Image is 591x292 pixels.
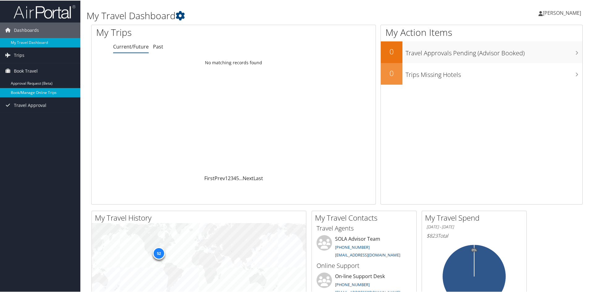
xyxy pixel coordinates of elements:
a: 0Travel Approvals Pending (Advisor Booked) [381,41,582,62]
div: 52 [153,247,165,259]
a: Prev [215,174,225,181]
a: [PERSON_NAME] [538,3,587,22]
h3: Travel Approvals Pending (Advisor Booked) [406,45,582,57]
span: Book Travel [14,63,38,78]
tspan: 0% [472,248,477,252]
h2: My Travel History [95,212,306,222]
a: [EMAIL_ADDRESS][DOMAIN_NAME] [335,252,400,257]
h3: Travel Agents [317,223,412,232]
a: Last [253,174,263,181]
h6: [DATE] - [DATE] [427,223,522,229]
h3: Trips Missing Hotels [406,67,582,78]
span: Dashboards [14,22,39,37]
span: $823 [427,232,438,239]
span: … [239,174,243,181]
a: First [204,174,215,181]
h2: 0 [381,67,402,78]
h6: Total [427,232,522,239]
a: 5 [236,174,239,181]
span: Travel Approval [14,97,46,112]
span: Trips [14,47,24,62]
a: [PHONE_NUMBER] [335,244,370,249]
a: [PHONE_NUMBER] [335,281,370,287]
a: Current/Future [113,43,149,49]
h3: Online Support [317,261,412,269]
a: 0Trips Missing Hotels [381,62,582,84]
a: 2 [228,174,231,181]
h2: My Travel Spend [425,212,526,222]
h2: My Travel Contacts [315,212,416,222]
a: Past [153,43,163,49]
h1: My Trips [96,25,253,38]
span: [PERSON_NAME] [543,9,581,16]
a: 4 [233,174,236,181]
img: airportal-logo.png [14,4,75,19]
h1: My Action Items [381,25,582,38]
td: No matching records found [91,57,376,68]
li: SOLA Advisor Team [313,235,415,260]
a: 1 [225,174,228,181]
h1: My Travel Dashboard [87,9,420,22]
a: Next [243,174,253,181]
h2: 0 [381,46,402,56]
a: 3 [231,174,233,181]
